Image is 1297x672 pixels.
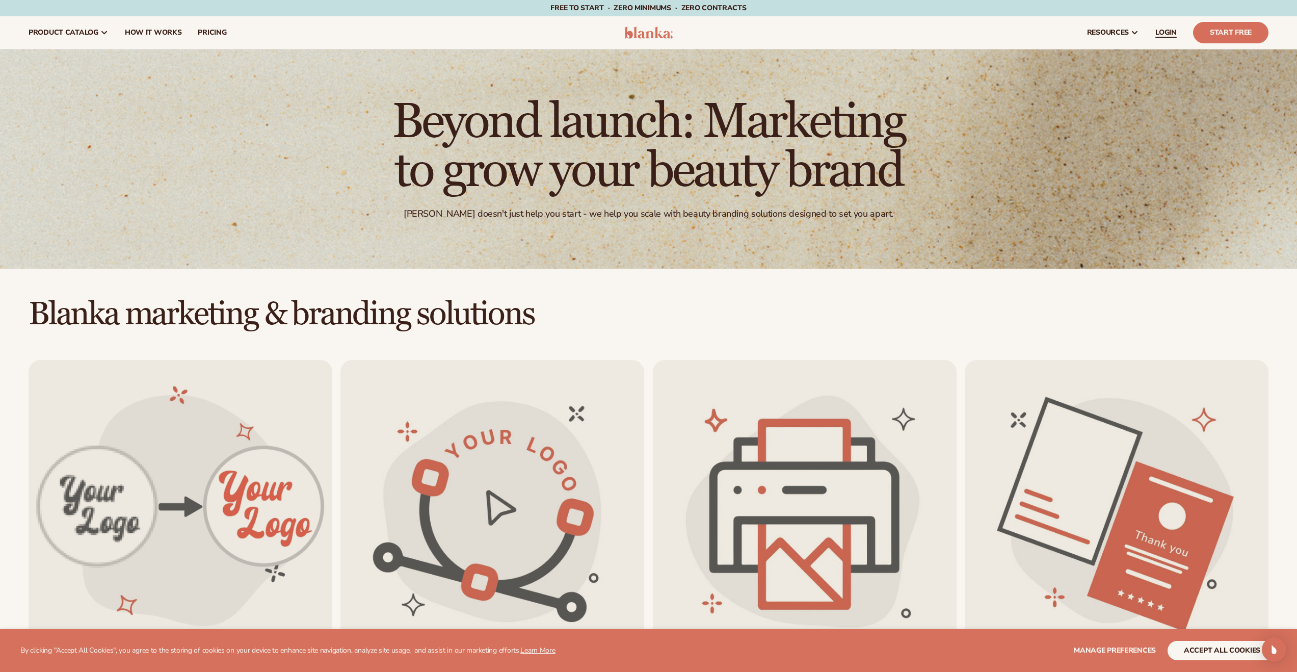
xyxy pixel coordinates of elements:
span: Free to start · ZERO minimums · ZERO contracts [550,3,746,13]
span: How It Works [125,29,182,37]
a: LOGIN [1147,16,1185,49]
button: accept all cookies [1168,641,1277,660]
p: By clicking "Accept All Cookies", you agree to the storing of cookies on your device to enhance s... [20,647,555,655]
span: LOGIN [1155,29,1177,37]
span: pricing [198,29,226,37]
a: resources [1079,16,1147,49]
span: Manage preferences [1074,645,1156,655]
button: Manage preferences [1074,641,1156,660]
div: [PERSON_NAME] doesn't just help you start - we help you scale with beauty branding solutions desi... [404,208,893,220]
a: pricing [190,16,234,49]
img: logo [624,27,673,39]
a: Start Free [1193,22,1268,43]
span: resources [1087,29,1129,37]
a: Learn More [520,645,555,655]
a: product catalog [20,16,117,49]
a: How It Works [117,16,190,49]
h1: Beyond launch: Marketing to grow your beauty brand [368,98,929,196]
div: Open Intercom Messenger [1262,637,1286,662]
span: product catalog [29,29,98,37]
